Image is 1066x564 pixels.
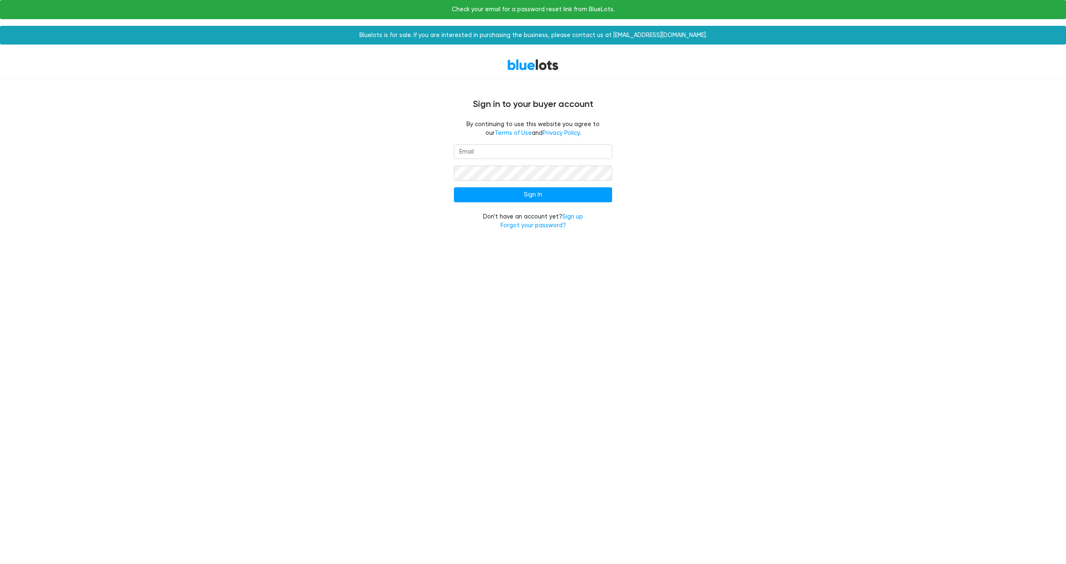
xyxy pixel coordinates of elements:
[454,187,612,202] input: Sign In
[454,212,612,230] div: Don't have an account yet?
[283,99,783,110] h4: Sign in to your buyer account
[507,59,559,71] a: BlueLots
[454,144,612,159] input: Email
[562,213,583,220] a: Sign up
[543,129,580,137] a: Privacy Policy
[501,222,566,229] a: Forgot your password?
[454,120,612,138] fieldset: By continuing to use this website you agree to our and .
[495,129,532,137] a: Terms of Use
